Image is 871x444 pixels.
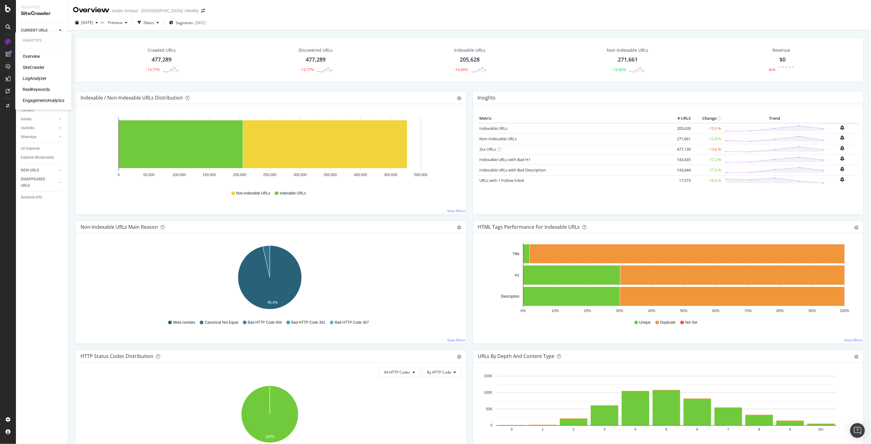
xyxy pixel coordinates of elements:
[854,355,858,359] div: gear
[205,320,238,325] span: Canonical Not Equal
[23,54,40,60] div: Overview
[668,114,692,123] th: # URLS
[21,176,57,189] a: DISAPPEARED URLS
[501,294,519,299] text: Description
[23,98,64,104] a: EngagementAnalytics
[21,176,52,189] div: DISAPPEARED URLS
[668,154,692,165] td: 143,435
[265,435,275,439] text: 100%
[692,144,723,154] td: -13.6 %
[23,38,64,43] div: Analytics
[236,191,270,196] span: Non-Indexable URLs
[21,154,54,161] div: Explorer Bookmarks
[414,173,428,177] text: 500,000
[521,309,526,313] text: 0%
[248,320,282,325] span: Bad HTTP Code 404
[148,47,176,53] div: Crawled URLs
[454,47,486,53] div: Indexable URLs
[112,8,199,14] div: Under Armour - [GEOGRAPHIC_DATA] | Weekly
[447,337,465,343] a: View More
[542,427,544,431] text: 1
[135,18,161,28] button: Filters
[143,173,155,177] text: 50,000
[844,337,862,343] a: View More
[840,125,845,130] div: bell-plus
[680,309,688,313] text: 50%
[173,320,195,325] span: Meta noindex
[384,173,398,177] text: 450,000
[660,320,676,325] span: Duplicate
[616,309,623,313] text: 30%
[21,107,63,114] a: Content
[840,135,845,140] div: bell-plus
[21,194,42,201] div: Analysis Info
[21,116,57,122] a: Inlinks
[789,427,791,431] text: 9
[769,67,776,72] div: N/A
[81,114,459,185] svg: A chart.
[384,370,410,375] span: All HTTP Codes
[479,178,524,183] a: URLs with 1 Follow Inlink
[635,427,636,431] text: 4
[584,309,591,313] text: 20%
[21,5,63,10] div: Analytics
[479,167,546,173] a: Indexable URLs with Bad Description
[21,194,63,201] a: Analysis Info
[484,374,492,378] text: 150K
[668,175,692,186] td: 17,573
[300,67,314,72] div: -13.77%
[840,309,849,313] text: 100%
[21,145,40,152] div: Url Explorer
[840,156,845,161] div: bell-plus
[306,56,326,64] div: 477,289
[668,165,692,175] td: 143,644
[666,427,667,431] text: 5
[81,95,183,101] div: Indexable / Non-Indexable URLs Distribution
[81,243,459,314] div: A chart.
[152,56,172,64] div: 477,289
[21,125,34,131] div: Outlinks
[648,309,655,313] text: 40%
[23,65,44,71] a: SiteCrawler
[146,67,160,72] div: -13.77%
[478,243,856,314] div: A chart.
[490,423,492,428] text: 0
[73,5,109,15] div: Overview
[692,123,723,134] td: -15.0 %
[513,252,520,256] text: Title
[21,167,57,174] a: NEW URLS
[773,47,790,53] span: Revenue
[422,367,461,377] button: By HTTP Code
[840,177,845,182] div: bell-plus
[144,20,154,25] div: Filters
[745,309,752,313] text: 70%
[727,427,729,431] text: 7
[850,423,865,438] div: Open Intercom Messenger
[21,27,57,34] a: CURRENT URLS
[23,87,50,93] a: RealKeywords
[692,175,723,186] td: -18.0 %
[195,20,206,25] div: [DATE]
[81,20,93,25] span: 2025 Sep. 18th
[515,273,520,277] text: H1
[233,173,247,177] text: 200,000
[618,56,638,64] div: 271,661
[668,123,692,134] td: 205,628
[457,355,461,359] div: gear
[854,225,858,230] div: gear
[840,146,845,151] div: bell-plus
[263,173,277,177] text: 250,000
[105,18,130,28] button: Previous
[668,134,692,144] td: 271,661
[478,224,580,230] div: HTML Tags Performance for Indexable URLs
[723,114,826,123] th: Trend
[478,372,856,443] svg: A chart.
[172,173,186,177] text: 100,000
[758,427,760,431] text: 8
[479,146,496,152] a: 2xx URLs
[354,173,367,177] text: 400,000
[612,67,626,72] div: -12.82%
